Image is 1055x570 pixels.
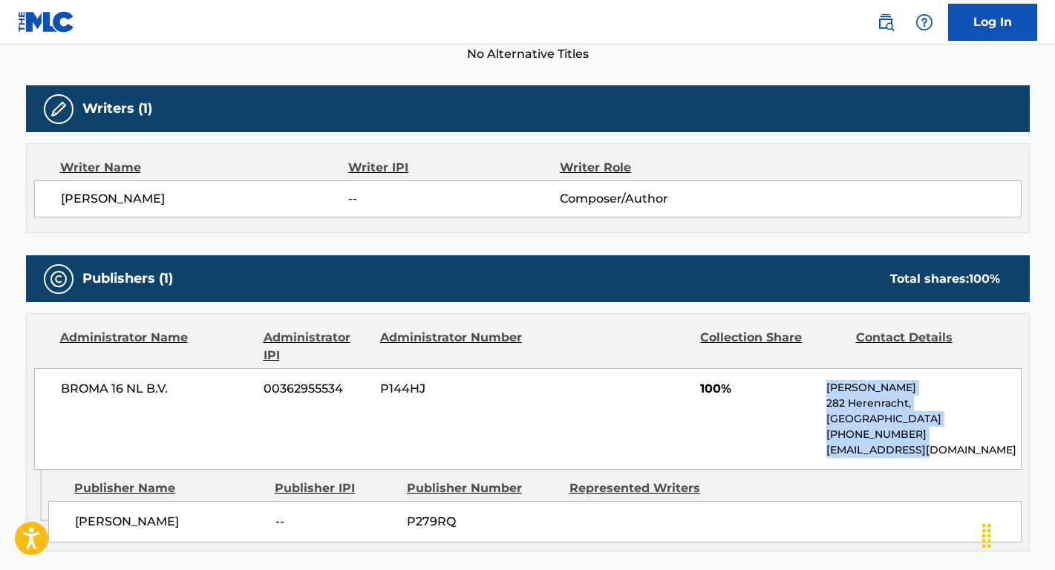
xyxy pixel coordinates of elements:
[264,329,369,364] div: Administrator IPI
[50,100,68,118] img: Writers
[348,190,559,208] span: --
[61,380,253,398] span: BROMA 16 NL B.V.
[826,396,1020,411] p: 282 Herenracht,
[275,479,396,497] div: Publisher IPI
[890,270,1000,288] div: Total shares:
[82,270,173,287] h5: Publishers (1)
[909,7,939,37] div: Help
[981,499,1055,570] iframe: Chat Widget
[560,159,752,177] div: Writer Role
[74,479,264,497] div: Publisher Name
[700,329,844,364] div: Collection Share
[75,513,264,531] span: [PERSON_NAME]
[61,190,349,208] span: [PERSON_NAME]
[407,479,558,497] div: Publisher Number
[348,159,560,177] div: Writer IPI
[877,13,895,31] img: search
[948,4,1037,41] a: Log In
[60,329,252,364] div: Administrator Name
[82,100,152,117] h5: Writers (1)
[407,513,558,531] span: P279RQ
[700,380,815,398] span: 100%
[380,380,524,398] span: P144HJ
[975,514,999,558] div: Glisser
[981,499,1055,570] div: Widget de chat
[264,380,369,398] span: 00362955534
[569,479,721,497] div: Represented Writers
[969,272,1000,286] span: 100 %
[26,45,1030,63] span: No Alternative Titles
[50,270,68,288] img: Publishers
[871,7,901,37] a: Public Search
[380,329,524,364] div: Administrator Number
[826,442,1020,458] p: [EMAIL_ADDRESS][DOMAIN_NAME]
[275,513,396,531] span: --
[560,190,752,208] span: Composer/Author
[826,380,1020,396] p: [PERSON_NAME]
[826,427,1020,442] p: [PHONE_NUMBER]
[60,159,349,177] div: Writer Name
[826,411,1020,427] p: [GEOGRAPHIC_DATA]
[915,13,933,31] img: help
[856,329,1000,364] div: Contact Details
[18,11,75,33] img: MLC Logo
